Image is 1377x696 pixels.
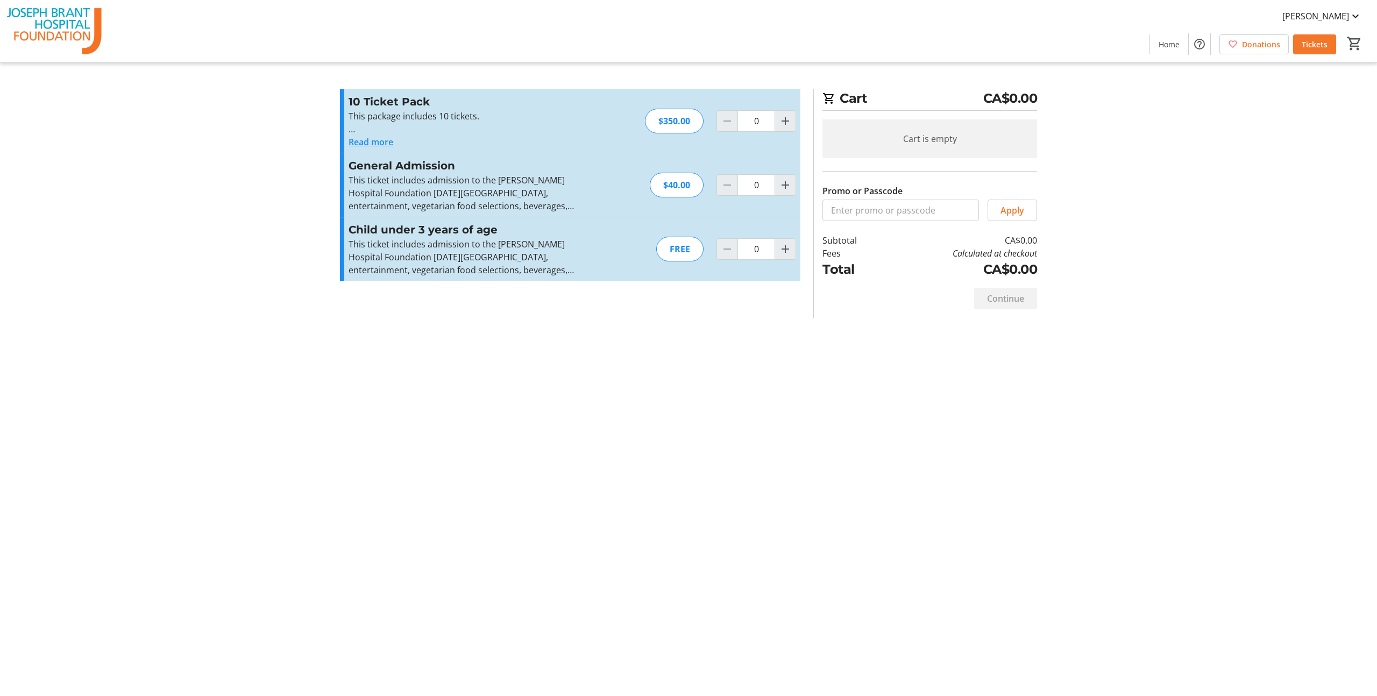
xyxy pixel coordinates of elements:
[645,109,704,133] div: $350.00
[6,4,102,58] img: The Joseph Brant Hospital Foundation's Logo
[822,119,1037,158] div: Cart is empty
[1282,10,1349,23] span: [PERSON_NAME]
[1219,34,1289,54] a: Donations
[1274,8,1371,25] button: [PERSON_NAME]
[885,260,1037,279] td: CA$0.00
[1000,204,1024,217] span: Apply
[1293,34,1336,54] a: Tickets
[349,222,584,238] h3: Child under 3 years of age
[737,110,775,132] input: 10 Ticket Pack Quantity
[349,174,584,212] p: This ticket includes admission to the [PERSON_NAME] Hospital Foundation [DATE][GEOGRAPHIC_DATA], ...
[349,158,584,174] h3: General Admission
[1345,34,1364,53] button: Cart
[822,234,885,247] td: Subtotal
[737,174,775,196] input: General Admission Quantity
[650,173,704,197] div: $40.00
[1242,39,1280,50] span: Donations
[1150,34,1188,54] a: Home
[349,94,584,110] h3: 10 Ticket Pack
[775,175,796,195] button: Increment by one
[656,237,704,261] div: FREE
[822,260,885,279] td: Total
[822,89,1037,111] h2: Cart
[885,247,1037,260] td: Calculated at checkout
[737,238,775,260] input: Child under 3 years of age Quantity
[822,184,903,197] label: Promo or Passcode
[349,238,584,276] p: This ticket includes admission to the [PERSON_NAME] Hospital Foundation [DATE][GEOGRAPHIC_DATA], ...
[822,247,885,260] td: Fees
[1159,39,1180,50] span: Home
[822,200,979,221] input: Enter promo or passcode
[885,234,1037,247] td: CA$0.00
[988,200,1037,221] button: Apply
[1189,33,1210,55] button: Help
[983,89,1038,108] span: CA$0.00
[349,110,584,123] p: This package includes 10 tickets.
[1302,39,1328,50] span: Tickets
[349,136,393,148] button: Read more
[775,239,796,259] button: Increment by one
[775,111,796,131] button: Increment by one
